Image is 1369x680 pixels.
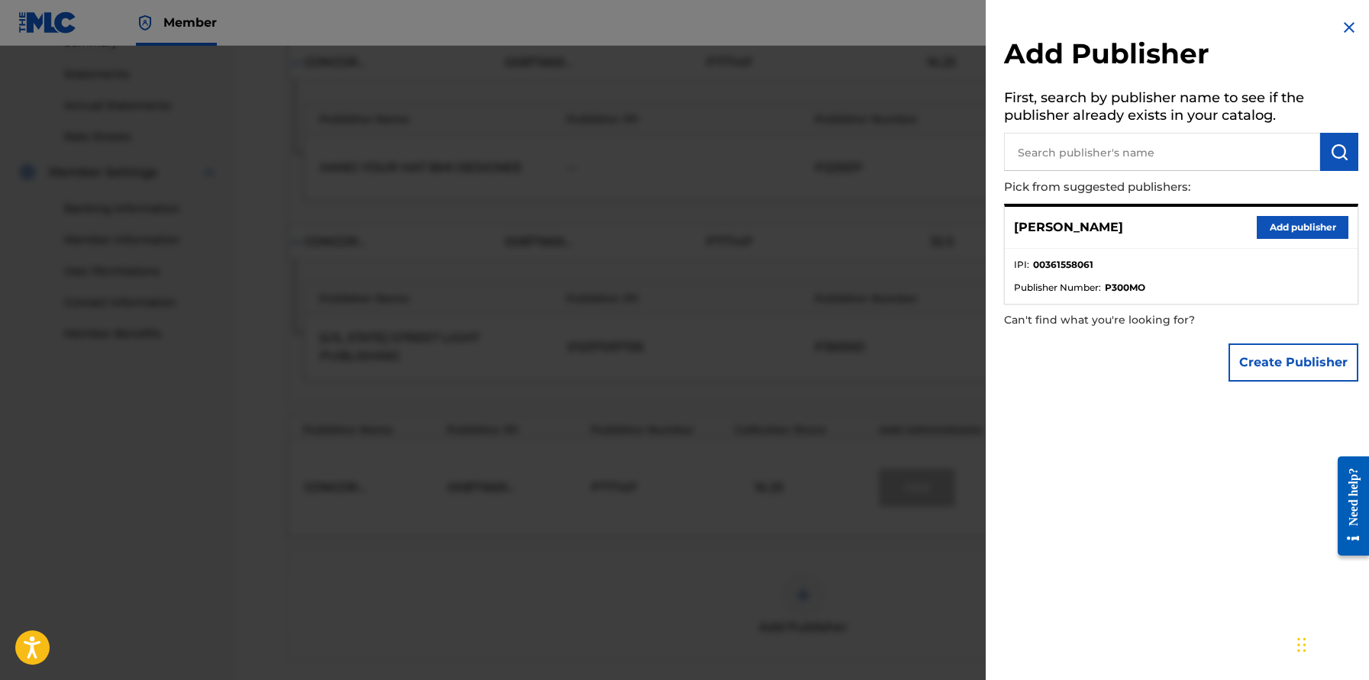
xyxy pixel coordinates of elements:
strong: P300MO [1105,281,1145,295]
button: Add publisher [1257,216,1348,239]
img: MLC Logo [18,11,77,34]
iframe: Chat Widget [1293,607,1369,680]
input: Search publisher's name [1004,133,1320,171]
span: Publisher Number : [1014,281,1101,295]
button: Create Publisher [1229,343,1358,382]
p: [PERSON_NAME] [1014,218,1123,237]
img: Top Rightsholder [136,14,154,32]
p: Pick from suggested publishers: [1004,171,1271,204]
h5: First, search by publisher name to see if the publisher already exists in your catalog. [1004,85,1358,133]
h2: Add Publisher [1004,37,1358,76]
img: Search Works [1330,143,1348,161]
span: Member [163,14,217,31]
strong: 00361558061 [1033,258,1093,272]
iframe: Resource Center [1326,443,1369,569]
div: Drag [1297,622,1306,668]
p: Can't find what you're looking for? [1004,305,1271,336]
span: IPI : [1014,258,1029,272]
